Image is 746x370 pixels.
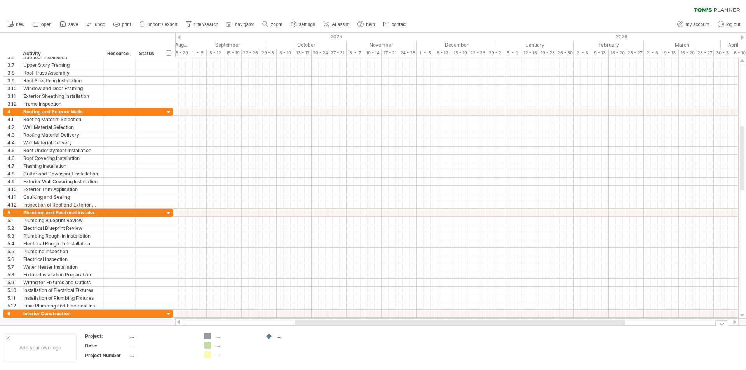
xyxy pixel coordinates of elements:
div: 5.12 [7,302,19,309]
span: new [16,22,24,27]
div: November 2025 [347,41,417,49]
div: 27 - 31 [329,49,347,57]
div: Project Number [85,352,128,359]
div: Wiring for Fixtures and Outlets [23,279,99,286]
div: 5.7 [7,263,19,271]
div: Window and Door Framing [23,85,99,92]
div: 4.5 [7,147,19,154]
div: Roof Covering Installation [23,155,99,162]
div: 12 - 16 [521,49,539,57]
div: Roof Truss Assembly [23,69,99,76]
div: Caulking and Sealing [23,193,99,201]
div: 4 [7,108,19,115]
div: 17 - 21 [382,49,399,57]
a: contact [381,19,409,30]
a: navigator [225,19,256,30]
div: 4.9 [7,178,19,185]
span: settings [299,22,315,27]
div: 29 - 3 [259,49,277,57]
div: 10 - 14 [364,49,382,57]
div: Roof Underlayment Installation [23,147,99,154]
a: new [5,19,27,30]
div: 16 - 20 [609,49,626,57]
span: my account [686,22,709,27]
div: 8 - 12 [207,49,224,57]
div: 2 - 6 [644,49,661,57]
a: undo [84,19,108,30]
div: Roofing and Exterior Walls [23,108,99,115]
a: log out [716,19,743,30]
div: Wall Material Delivery [23,139,99,146]
div: February 2026 [574,41,644,49]
div: Plumbing Inspection [23,248,99,255]
div: .... [215,342,258,349]
div: January 2026 [497,41,574,49]
div: Plumbing Blueprint Review [23,217,99,224]
div: 4.6 [7,155,19,162]
div: 3.10 [7,85,19,92]
div: 2 - 6 [574,49,591,57]
div: 5.6 [7,255,19,263]
span: save [68,22,78,27]
span: navigator [235,22,254,27]
span: print [122,22,131,27]
div: 4.7 [7,162,19,170]
div: 24 - 28 [399,49,417,57]
div: Wall Material Selection [23,123,99,131]
div: 23 - 27 [696,49,714,57]
div: Flashing Installation [23,162,99,170]
div: March 2026 [644,41,721,49]
div: September 2025 [189,41,266,49]
div: 4.10 [7,186,19,193]
div: 5.9 [7,279,19,286]
div: 3.7 [7,61,19,69]
div: Electrical Inspection [23,255,99,263]
div: Project: [85,333,128,339]
div: 30 - 3 [714,49,731,57]
div: 9 - 13 [661,49,679,57]
div: 5 [7,209,19,216]
div: Upper Story Framing [23,61,99,69]
div: 3.11 [7,92,19,100]
div: 16 - 20 [679,49,696,57]
div: 23 - 27 [626,49,644,57]
div: Installation of Plumbing Fixtures [23,294,99,302]
span: undo [95,22,105,27]
a: print [112,19,133,30]
div: 5.2 [7,224,19,232]
div: Exterior Sheathing Installation [23,92,99,100]
div: Gutter and Downspout Installation [23,170,99,177]
div: Water Heater Installation [23,263,99,271]
div: 22 - 26 [469,49,486,57]
a: help [356,19,377,30]
div: 29 - 2 [486,49,504,57]
div: Activity [23,50,99,57]
span: open [41,22,52,27]
div: Plumbing Rough-In Installation [23,232,99,240]
div: Inspection of Roof and Exterior Walls [23,201,99,208]
div: Electrical Blueprint Review [23,224,99,232]
div: Insulation Installation [23,318,99,325]
div: Exterior Wall Covering Installation [23,178,99,185]
div: Installation of Electrical Fixtures [23,287,99,294]
a: import / export [137,19,180,30]
div: 4.2 [7,123,19,131]
a: settings [289,19,317,30]
div: 5.3 [7,232,19,240]
div: .... [215,333,258,339]
span: help [366,22,375,27]
div: 22 - 26 [242,49,259,57]
div: 25 - 29 [172,49,189,57]
span: zoom [271,22,282,27]
div: Electrical Rough-In Installation [23,240,99,247]
div: 15 - 19 [224,49,242,57]
div: 20 - 24 [312,49,329,57]
div: October 2025 [266,41,347,49]
div: 5.8 [7,271,19,278]
div: 6 [7,310,19,317]
span: log out [726,22,740,27]
a: open [31,19,54,30]
div: 3 - 7 [347,49,364,57]
span: contact [392,22,407,27]
span: import / export [148,22,178,27]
